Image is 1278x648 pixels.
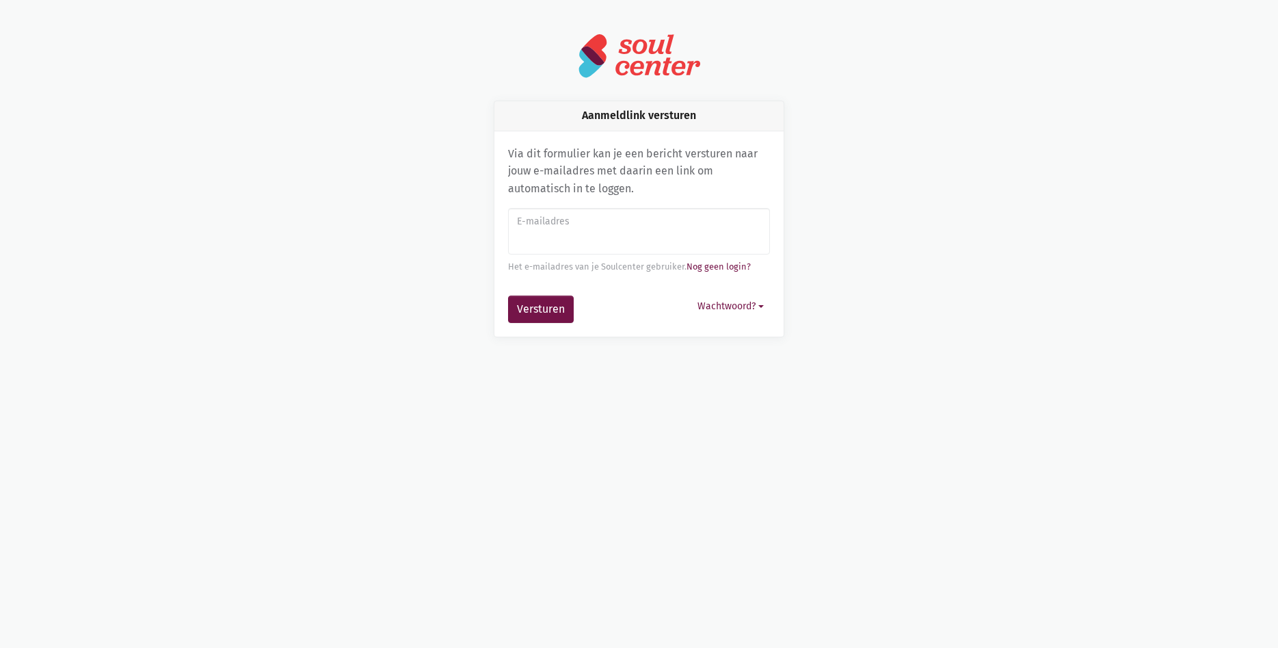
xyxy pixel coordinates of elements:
a: Nog geen login? [687,261,751,272]
label: E-mailadres [517,214,761,229]
form: Aanmeldlink versturen [508,208,770,323]
div: Het e-mailadres van je Soulcenter gebruiker. [508,260,770,274]
button: Versturen [508,296,574,323]
div: Aanmeldlink versturen [494,101,784,131]
p: Via dit formulier kan je een bericht versturen naar jouw e-mailadres met daarin een link om autom... [508,145,770,198]
img: logo-soulcenter-full.svg [578,33,701,79]
button: Wachtwoord? [691,296,770,317]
